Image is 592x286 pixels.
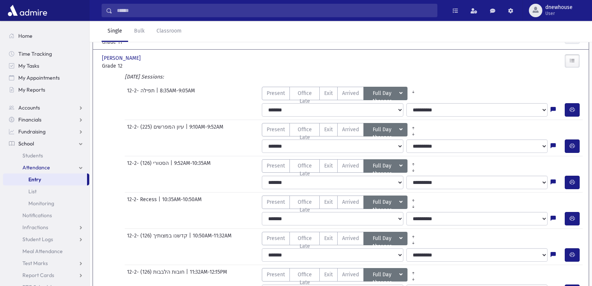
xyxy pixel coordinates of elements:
span: Full Day Absence [368,89,398,98]
span: | [156,87,160,100]
span: Present [267,198,285,206]
a: Student Logs [3,233,89,245]
span: Grade 12 [102,62,176,70]
i: [DATE] Sessions: [125,74,164,80]
span: 9:52AM-10:35AM [174,159,211,173]
span: User [545,10,573,16]
span: dnewhouse [545,4,573,10]
div: AttTypes [262,268,419,282]
span: Office Late [294,162,315,178]
span: [PERSON_NAME] [102,54,142,62]
button: Full Day Absence [363,159,407,173]
a: Classroom [151,21,187,42]
span: 12-2- קדשנו במצותיך (126) [127,232,189,245]
span: Exit [324,234,333,242]
span: Office Late [294,126,315,141]
span: Office Late [294,234,315,250]
span: Present [267,89,285,97]
span: 10:50AM-11:32AM [193,232,232,245]
span: My Tasks [18,62,39,69]
span: | [158,196,162,209]
a: Monitoring [3,197,89,209]
a: Attendance [3,162,89,173]
span: Home [18,33,32,39]
span: Exit [324,89,333,97]
span: Full Day Absence [368,234,398,243]
span: Exit [324,126,333,133]
span: Accounts [18,104,40,111]
span: Exit [324,198,333,206]
span: My Reports [18,86,45,93]
span: 8:35AM-9:05AM [160,87,195,100]
span: | [186,268,190,282]
span: 11:32AM-12:15PM [190,268,227,282]
a: My Tasks [3,60,89,72]
input: Search [112,4,437,17]
span: Full Day Absence [368,162,398,170]
span: Arrived [342,198,359,206]
span: List [28,188,37,195]
span: | [170,159,174,173]
a: Bulk [128,21,151,42]
button: Full Day Absence [363,196,407,209]
span: Fundraising [18,128,46,135]
a: Financials [3,114,89,126]
span: Arrived [342,234,359,242]
span: Financials [18,116,41,123]
a: Test Marks [3,257,89,269]
span: Exit [324,162,333,170]
button: Full Day Absence [363,87,407,100]
span: Student Logs [22,236,53,243]
div: AttTypes [262,159,419,173]
button: Full Day Absence [363,232,407,245]
span: Attendance [22,164,50,171]
a: Entry [3,173,87,185]
a: Fundraising [3,126,89,138]
img: AdmirePro [6,3,49,18]
span: 12-2- עיון המפרשים (225) [127,123,186,136]
span: 9:10AM-9:52AM [189,123,223,136]
a: My Appointments [3,72,89,84]
span: Arrived [342,162,359,170]
span: Arrived [342,89,359,97]
a: List [3,185,89,197]
span: Notifications [22,212,52,219]
span: 12-2- Recess [127,196,158,209]
span: Present [267,126,285,133]
span: | [186,123,189,136]
span: Present [267,162,285,170]
span: Test Marks [22,260,48,267]
span: | [189,232,193,245]
div: AttTypes [262,232,419,245]
a: Time Tracking [3,48,89,60]
span: 12-2- חובות הלבבות (126) [127,268,186,282]
div: AttTypes [262,196,419,209]
span: Infractions [22,224,48,231]
div: AttTypes [262,123,419,136]
a: Accounts [3,102,89,114]
span: Monitoring [28,200,54,207]
span: Entry [28,176,41,183]
a: Home [3,30,89,42]
a: Notifications [3,209,89,221]
button: Full Day Absence [363,123,407,136]
div: AttTypes [262,87,419,100]
a: Single [102,21,128,42]
span: Report Cards [22,272,54,279]
span: Present [267,234,285,242]
span: Office Late [294,198,315,214]
span: Meal Attendance [22,248,63,255]
span: 12-2- הסטורי (126) [127,159,170,173]
span: My Appointments [18,74,60,81]
span: Present [267,271,285,279]
span: Full Day Absence [368,126,398,134]
button: Full Day Absence [363,268,407,282]
span: Time Tracking [18,50,52,57]
span: Arrived [342,126,359,133]
a: My Reports [3,84,89,96]
span: 12-2- תפילה [127,87,156,100]
span: 10:35AM-10:50AM [162,196,202,209]
a: Infractions [3,221,89,233]
span: Office Late [294,89,315,105]
a: Meal Attendance [3,245,89,257]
